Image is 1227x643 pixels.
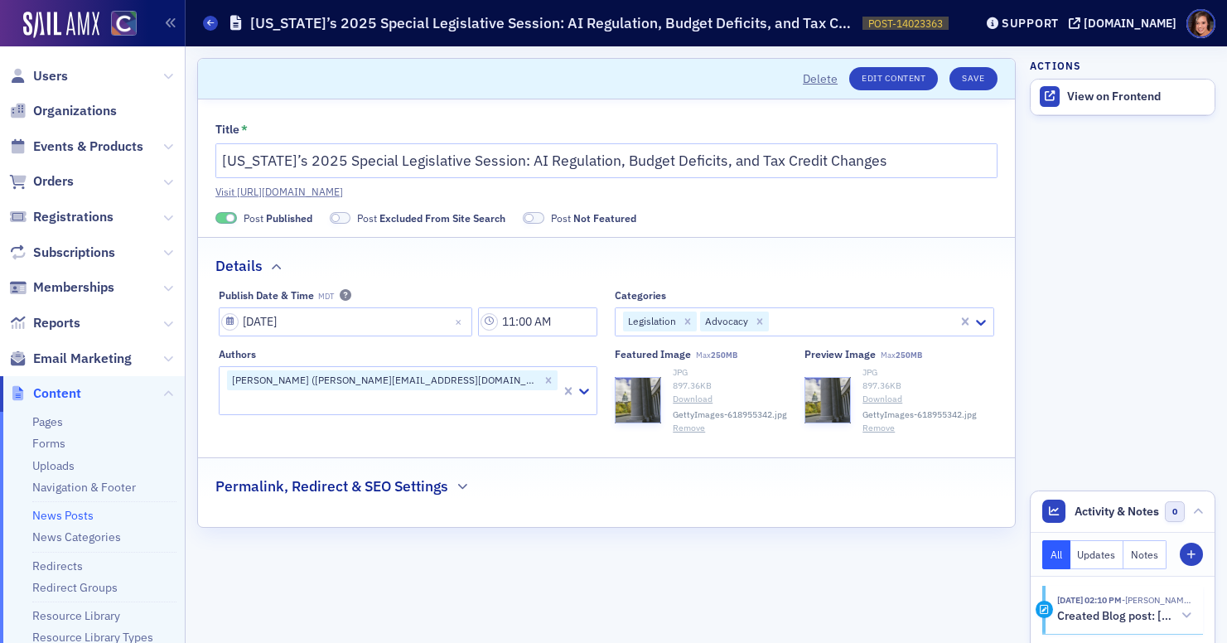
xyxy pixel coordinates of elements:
[1042,540,1070,569] button: All
[673,393,787,406] a: Download
[357,210,505,225] span: Post
[318,292,334,302] span: MDT
[1165,501,1186,522] span: 0
[1057,609,1176,624] h5: Created Blog post: [US_STATE]’s 2025 Special Legislative Session: AI Regulation, Budget Deficits,...
[32,608,120,623] a: Resource Library
[250,13,854,33] h1: [US_STATE]’s 2025 Special Legislative Session: AI Regulation, Budget Deficits, and Tax Credit Cha...
[1036,601,1053,618] div: Activity
[33,67,68,85] span: Users
[33,278,114,297] span: Memberships
[219,289,314,302] div: Publish Date & Time
[33,244,115,262] span: Subscriptions
[9,244,115,262] a: Subscriptions
[9,208,114,226] a: Registrations
[99,11,137,39] a: View Homepage
[751,312,769,331] div: Remove Advocacy
[1031,80,1215,114] a: View on Frontend
[244,210,312,225] span: Post
[862,409,977,422] span: GettyImages-618955342.jpg
[849,67,938,90] a: Edit Content
[523,212,544,225] span: Not Featured
[862,422,895,435] button: Remove
[862,393,977,406] a: Download
[551,210,636,225] span: Post
[111,11,137,36] img: SailAMX
[868,17,943,31] span: POST-14023363
[33,384,81,403] span: Content
[33,314,80,332] span: Reports
[1070,540,1124,569] button: Updates
[227,370,540,390] div: [PERSON_NAME] ([PERSON_NAME][EMAIL_ADDRESS][DOMAIN_NAME])
[615,289,666,302] div: Categories
[9,138,143,156] a: Events & Products
[1002,16,1059,31] div: Support
[673,422,705,435] button: Remove
[32,436,65,451] a: Forms
[23,12,99,38] img: SailAMX
[9,314,80,332] a: Reports
[1084,16,1176,31] div: [DOMAIN_NAME]
[673,380,787,393] div: 897.36 KB
[219,348,256,360] div: Authors
[1122,594,1191,606] span: Katie Foo
[1067,89,1206,104] div: View on Frontend
[241,123,248,138] abbr: This field is required
[9,67,68,85] a: Users
[32,458,75,473] a: Uploads
[450,307,472,336] button: Close
[9,384,81,403] a: Content
[32,558,83,573] a: Redirects
[9,278,114,297] a: Memberships
[1057,607,1191,625] button: Created Blog post: [US_STATE]’s 2025 Special Legislative Session: AI Regulation, Budget Deficits,...
[33,102,117,120] span: Organizations
[32,580,118,595] a: Redirect Groups
[215,184,998,199] a: Visit [URL][DOMAIN_NAME]
[673,409,787,422] span: GettyImages-618955342.jpg
[9,350,132,368] a: Email Marketing
[330,212,351,225] span: Excluded From Site Search
[9,102,117,120] a: Organizations
[33,172,74,191] span: Orders
[700,312,751,331] div: Advocacy
[33,208,114,226] span: Registrations
[896,350,922,360] span: 250MB
[32,508,94,523] a: News Posts
[215,476,448,497] h2: Permalink, Redirect & SEO Settings
[1069,17,1182,29] button: [DOMAIN_NAME]
[1030,58,1081,73] h4: Actions
[573,211,636,225] span: Not Featured
[615,348,691,360] div: Featured Image
[1186,9,1215,38] span: Profile
[478,307,598,336] input: 00:00 AM
[266,211,312,225] span: Published
[1057,594,1122,606] time: 9/11/2025 02:10 PM
[539,370,558,390] div: Remove Alicia Gelinas (alicia@cocpa.org)
[9,172,74,191] a: Orders
[215,212,237,225] span: Published
[862,366,977,380] div: JPG
[711,350,737,360] span: 250MB
[32,414,63,429] a: Pages
[219,307,472,336] input: MM/DD/YYYY
[379,211,505,225] span: Excluded From Site Search
[862,380,977,393] div: 897.36 KB
[1075,503,1159,520] span: Activity & Notes
[673,366,787,380] div: JPG
[215,255,263,277] h2: Details
[32,480,136,495] a: Navigation & Footer
[679,312,697,331] div: Remove Legislation
[804,348,876,360] div: Preview image
[215,123,239,138] div: Title
[1123,540,1167,569] button: Notes
[623,312,679,331] div: Legislation
[696,350,737,360] span: Max
[33,138,143,156] span: Events & Products
[949,67,997,90] button: Save
[32,529,121,544] a: News Categories
[803,70,838,88] button: Delete
[33,350,132,368] span: Email Marketing
[881,350,922,360] span: Max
